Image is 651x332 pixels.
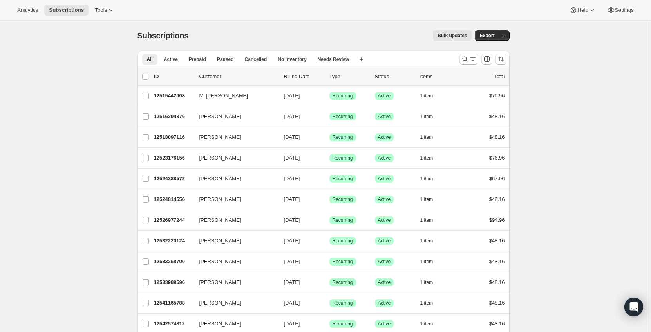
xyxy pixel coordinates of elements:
[154,216,193,224] p: 12526977244
[195,110,273,123] button: [PERSON_NAME]
[489,321,505,327] span: $48.16
[199,196,241,203] span: [PERSON_NAME]
[90,5,119,16] button: Tools
[378,134,391,140] span: Active
[284,134,300,140] span: [DATE]
[420,90,442,101] button: 1 item
[154,196,193,203] p: 12524814556
[44,5,89,16] button: Subscriptions
[154,320,193,328] p: 12542574812
[420,93,433,99] span: 1 item
[318,56,349,63] span: Needs Review
[154,113,193,120] p: 12516294876
[333,279,353,285] span: Recurring
[154,90,505,101] div: 12515442908Mi [PERSON_NAME][DATE]SuccessRecurringSuccessActive1 item$76.96
[495,54,506,65] button: Sort the results
[199,258,241,266] span: [PERSON_NAME]
[333,113,353,120] span: Recurring
[565,5,600,16] button: Help
[284,321,300,327] span: [DATE]
[420,111,442,122] button: 1 item
[284,300,300,306] span: [DATE]
[154,298,505,309] div: 12541165788[PERSON_NAME][DATE]SuccessRecurringSuccessActive1 item$48.16
[284,217,300,223] span: [DATE]
[378,279,391,285] span: Active
[284,93,300,99] span: [DATE]
[154,235,505,246] div: 12532220124[PERSON_NAME][DATE]SuccessRecurringSuccessActive1 item$48.16
[615,7,634,13] span: Settings
[284,73,323,81] p: Billing Date
[420,176,433,182] span: 1 item
[154,73,193,81] p: ID
[420,217,433,223] span: 1 item
[17,7,38,13] span: Analytics
[195,214,273,226] button: [PERSON_NAME]
[494,73,505,81] p: Total
[479,32,494,39] span: Export
[154,132,505,143] div: 12518097116[PERSON_NAME][DATE]SuccessRecurringSuccessActive1 item$48.16
[602,5,638,16] button: Settings
[420,113,433,120] span: 1 item
[199,216,241,224] span: [PERSON_NAME]
[420,155,433,161] span: 1 item
[199,175,241,183] span: [PERSON_NAME]
[199,113,241,120] span: [PERSON_NAME]
[489,134,505,140] span: $48.16
[95,7,107,13] span: Tools
[217,56,234,63] span: Paused
[154,73,505,81] div: IDCustomerBilling DateTypeStatusItemsTotal
[49,7,84,13] span: Subscriptions
[245,56,267,63] span: Cancelled
[195,90,273,102] button: Mi [PERSON_NAME]
[355,54,368,65] button: Create new view
[378,93,391,99] span: Active
[199,320,241,328] span: [PERSON_NAME]
[420,73,459,81] div: Items
[420,132,442,143] button: 1 item
[420,173,442,184] button: 1 item
[433,30,472,41] button: Bulk updates
[147,56,153,63] span: All
[164,56,178,63] span: Active
[333,176,353,182] span: Recurring
[199,92,248,100] span: Mi [PERSON_NAME]
[195,297,273,309] button: [PERSON_NAME]
[333,258,353,265] span: Recurring
[284,258,300,264] span: [DATE]
[459,54,478,65] button: Search and filter results
[420,196,433,203] span: 1 item
[199,154,241,162] span: [PERSON_NAME]
[378,238,391,244] span: Active
[284,113,300,119] span: [DATE]
[333,300,353,306] span: Recurring
[378,113,391,120] span: Active
[489,279,505,285] span: $48.16
[154,92,193,100] p: 12515442908
[154,318,505,329] div: 12542574812[PERSON_NAME][DATE]SuccessRecurringSuccessActive1 item$48.16
[475,30,499,41] button: Export
[378,196,391,203] span: Active
[154,175,193,183] p: 12524388572
[577,7,588,13] span: Help
[489,113,505,119] span: $48.16
[195,318,273,330] button: [PERSON_NAME]
[378,176,391,182] span: Active
[154,299,193,307] p: 12541165788
[284,176,300,181] span: [DATE]
[333,217,353,223] span: Recurring
[199,237,241,245] span: [PERSON_NAME]
[378,155,391,161] span: Active
[420,256,442,267] button: 1 item
[420,321,433,327] span: 1 item
[195,255,273,268] button: [PERSON_NAME]
[489,176,505,181] span: $67.96
[333,134,353,140] span: Recurring
[489,300,505,306] span: $48.16
[154,237,193,245] p: 12532220124
[154,173,505,184] div: 12524388572[PERSON_NAME][DATE]SuccessRecurringSuccessActive1 item$67.96
[195,276,273,289] button: [PERSON_NAME]
[481,54,492,65] button: Customize table column order and visibility
[154,258,193,266] p: 12533268700
[199,278,241,286] span: [PERSON_NAME]
[420,153,442,163] button: 1 item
